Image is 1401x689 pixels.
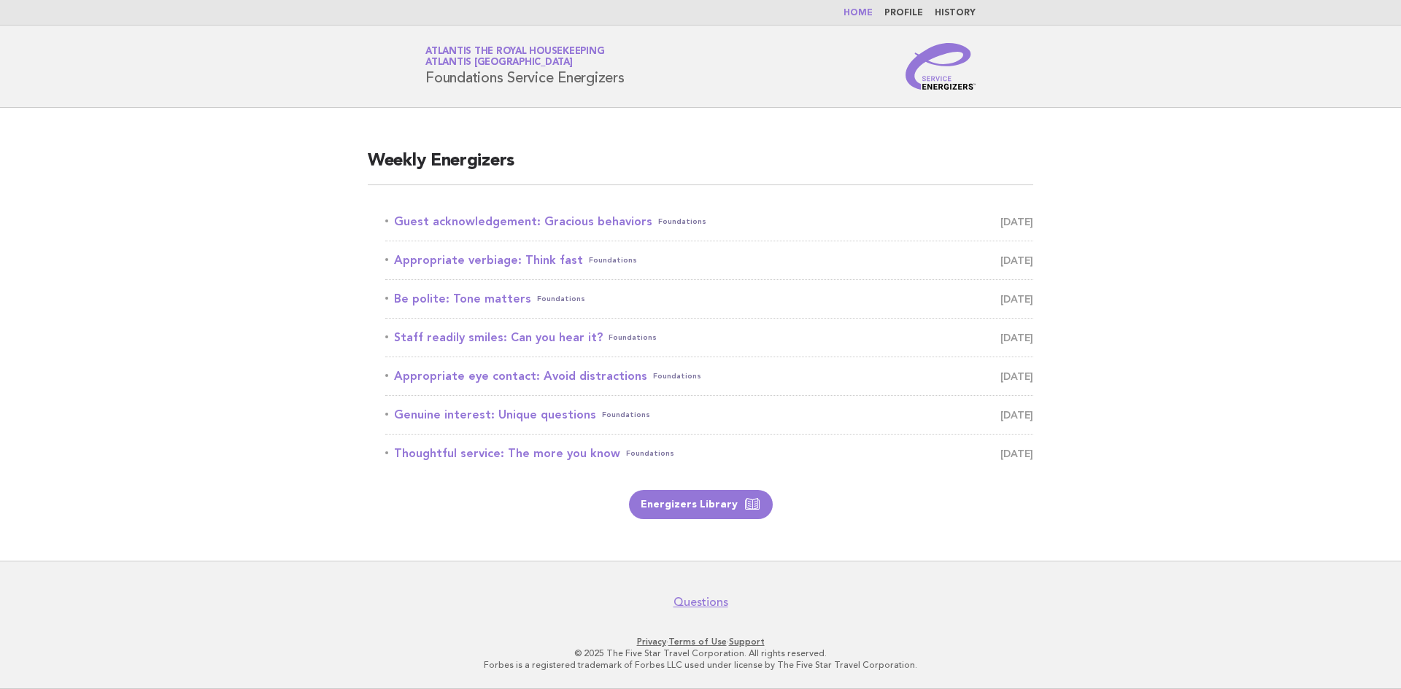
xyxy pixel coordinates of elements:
[1000,366,1033,386] span: [DATE]
[658,211,706,232] span: Foundations
[668,637,727,647] a: Terms of Use
[385,211,1033,232] a: Guest acknowledgement: Gracious behaviorsFoundations [DATE]
[1000,211,1033,232] span: [DATE]
[385,250,1033,270] a: Appropriate verbiage: Think fastFoundations [DATE]
[674,595,728,610] a: Questions
[368,149,1033,185] h2: Weekly Energizers
[254,659,1147,671] p: Forbes is a registered trademark of Forbes LLC used under license by The Five Star Travel Corpora...
[589,250,637,270] span: Foundations
[626,443,674,464] span: Foundations
[1000,443,1033,464] span: [DATE]
[602,405,650,425] span: Foundations
[1000,327,1033,348] span: [DATE]
[884,9,923,17] a: Profile
[729,637,765,647] a: Support
[254,647,1147,659] p: © 2025 The Five Star Travel Corporation. All rights reserved.
[935,9,976,17] a: History
[425,58,573,68] span: Atlantis [GEOGRAPHIC_DATA]
[385,289,1033,309] a: Be polite: Tone mattersFoundations [DATE]
[1000,250,1033,270] span: [DATE]
[385,405,1033,425] a: Genuine interest: Unique questionsFoundations [DATE]
[609,327,657,348] span: Foundations
[1000,289,1033,309] span: [DATE]
[425,47,625,85] h1: Foundations Service Energizers
[425,47,604,67] a: Atlantis the Royal HousekeepingAtlantis [GEOGRAPHIC_DATA]
[385,327,1033,348] a: Staff readily smiles: Can you hear it?Foundations [DATE]
[637,637,666,647] a: Privacy
[385,443,1033,464] a: Thoughtful service: The more you knowFoundations [DATE]
[537,289,585,309] span: Foundations
[906,43,976,90] img: Service Energizers
[385,366,1033,386] a: Appropriate eye contact: Avoid distractionsFoundations [DATE]
[254,636,1147,647] p: · ·
[844,9,873,17] a: Home
[629,490,773,519] a: Energizers Library
[653,366,701,386] span: Foundations
[1000,405,1033,425] span: [DATE]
